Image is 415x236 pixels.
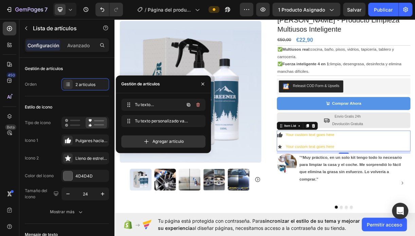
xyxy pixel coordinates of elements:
[75,173,107,179] div: 4D4D4D
[220,27,240,39] div: €50,00
[33,24,91,32] p: Item List
[392,203,408,219] div: Abra Intercom Messenger
[220,110,401,128] button: Comprar Ahora
[232,173,297,183] p: Your custom text goes here
[25,173,54,179] font: Color del icono
[343,3,365,16] button: Salvar
[295,144,337,149] span: Devolución Gratuita
[25,155,39,161] font: Icono 2
[145,6,146,13] span: /
[121,81,160,87] font: Gestión de artículos
[227,63,292,68] strong: Fuerza inteligente 4 en 1:
[232,157,297,167] p: Your custom text goes here
[6,72,16,78] div: 450
[114,16,415,216] iframe: Design area
[272,3,340,16] button: 1 producto asignado
[384,221,395,232] button: Carousel Next Arrow
[347,7,361,13] span: Salvar
[231,172,299,184] div: Rich Text Editor. Editing area: main
[44,5,48,14] p: 7
[294,114,334,124] div: Comprar Ahora
[25,81,37,87] font: Orden
[368,3,398,16] button: Publicar
[367,221,402,228] span: Permitir acceso
[222,88,310,104] button: Releasit COD Form & Upsells
[28,42,59,49] p: Configuración
[245,26,269,40] div: €22,90
[158,217,362,232] span: Tu página está protegida con contraseña. Para al diseñar páginas, necesitamos acceso a la contras...
[3,3,51,16] button: 7
[152,138,184,145] span: Agregar artículo
[228,146,247,152] div: Item List
[220,41,400,61] p: ✅ cocina, baño, pisos, vidrios, tapicería, tablero y carrocería.
[25,188,51,200] font: Tamaño del icono
[5,124,16,130] div: Beta
[67,42,90,49] p: Avanzado
[148,6,192,13] span: Página del producto - [DATE] 12:00:49
[135,118,189,124] span: Tu texto personalizado va aquí
[250,190,252,195] span: "
[231,156,299,168] div: Rich Text Editor. Editing area: main
[25,137,38,144] font: Icono 1
[241,92,304,99] div: Releasit COD Form & Upsells
[25,66,63,72] font: Gestión de artículos
[25,104,52,110] font: Estilo de icono
[95,3,123,16] div: Deshacer/Rehacer
[362,218,407,231] button: Permitir acceso
[25,206,109,218] button: Mostrar más
[75,155,107,162] div: Lleno de estrellas
[135,102,173,108] span: Tu texto personalizado va aquí
[374,6,393,13] font: Publicar
[190,218,198,226] button: Carousel Next Arrow
[220,61,400,81] p: ✅ limpia, desengrasa, desinfecta y elimina manchas difíciles.
[75,138,107,144] div: Pulgares hacia arriba llenos
[278,6,325,13] span: 1 producto asignado
[25,120,51,126] font: Tipo de icono
[227,43,266,49] strong: Multiusos real:
[75,82,107,88] div: 2 artículos
[50,209,74,215] font: Mostrar más
[298,134,333,139] span: Envío Gratis 24h
[228,92,236,100] img: CKKYs5695_ICEAE=.webp
[250,189,389,224] strong: “Muy práctico, en un solo kit tengo todo lo necesario para limpiar la casa y el coche. Me sorpren...
[220,187,247,214] img: gempages_581625269534589708-aeaa3996-930e-4db0-ab08-1ffd2d7de8fb.webp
